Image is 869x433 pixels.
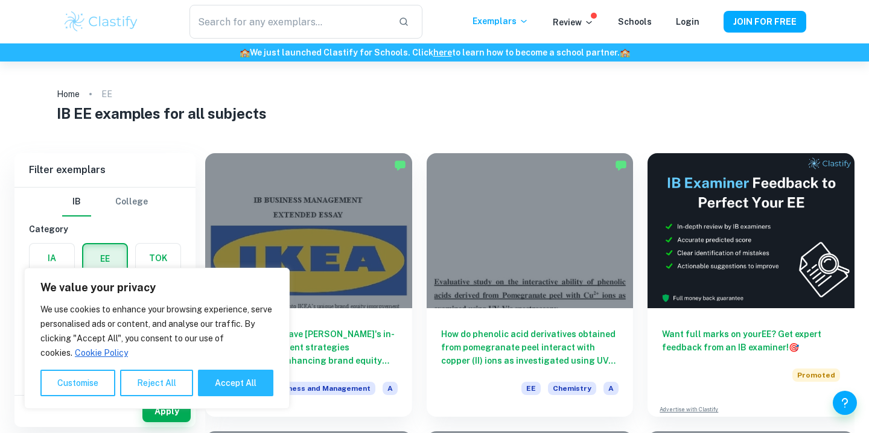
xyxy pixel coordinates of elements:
[833,391,857,415] button: Help and Feedback
[63,10,139,34] img: Clastify logo
[62,188,91,216] button: IB
[648,153,855,417] a: Want full marks on yourEE? Get expert feedback from an IB examiner!PromotedAdvertise with Clastify
[441,327,619,367] h6: How do phenolic acid derivatives obtained from pomegranate peel interact with copper (II) ions as...
[57,86,80,103] a: Home
[74,347,129,358] a: Cookie Policy
[724,11,806,33] button: JOIN FOR FREE
[676,17,699,27] a: Login
[83,244,127,273] button: EE
[198,370,273,396] button: Accept All
[383,382,398,395] span: A
[603,382,619,395] span: A
[427,153,634,417] a: How do phenolic acid derivatives obtained from pomegranate peel interact with copper (II) ions as...
[620,48,630,57] span: 🏫
[189,5,389,39] input: Search for any exemplars...
[205,153,412,417] a: To what extent have [PERSON_NAME]'s in-store retailtainment strategies contributed to enhancing b...
[268,382,375,395] span: Business and Management
[789,343,799,352] span: 🎯
[220,327,398,367] h6: To what extent have [PERSON_NAME]'s in-store retailtainment strategies contributed to enhancing b...
[615,159,627,171] img: Marked
[648,153,855,308] img: Thumbnail
[618,17,652,27] a: Schools
[548,382,596,395] span: Chemistry
[240,48,250,57] span: 🏫
[662,327,840,354] h6: Want full marks on your EE ? Get expert feedback from an IB examiner!
[57,103,813,124] h1: IB EE examples for all subjects
[115,188,148,216] button: College
[30,244,74,273] button: IA
[521,382,541,395] span: EE
[2,46,867,59] h6: We just launched Clastify for Schools. Click to learn how to become a school partner.
[40,370,115,396] button: Customise
[24,268,290,409] div: We value your privacy
[553,16,594,29] p: Review
[62,188,148,216] div: Filter type choice
[14,153,196,187] h6: Filter exemplars
[40,280,273,295] p: We value your privacy
[660,405,718,414] a: Advertise with Clastify
[142,400,191,422] button: Apply
[29,223,181,236] h6: Category
[792,368,840,382] span: Promoted
[40,302,273,360] p: We use cookies to enhance your browsing experience, serve personalised ads or content, and analys...
[473,14,529,28] p: Exemplars
[136,244,180,273] button: TOK
[101,87,112,101] p: EE
[433,48,452,57] a: here
[394,159,406,171] img: Marked
[120,370,193,396] button: Reject All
